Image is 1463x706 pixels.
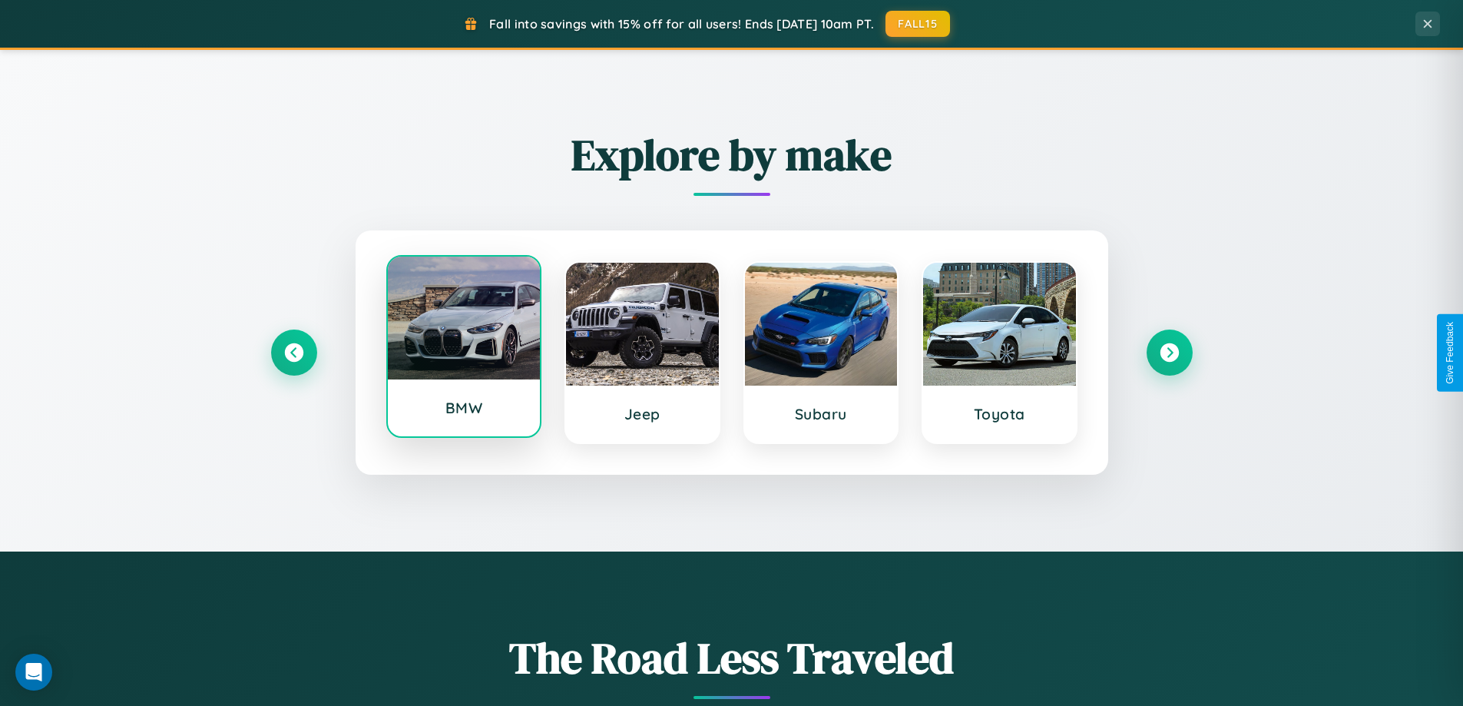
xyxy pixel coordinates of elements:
[489,16,874,31] span: Fall into savings with 15% off for all users! Ends [DATE] 10am PT.
[403,399,525,417] h3: BMW
[885,11,950,37] button: FALL15
[1445,322,1455,384] div: Give Feedback
[938,405,1061,423] h3: Toyota
[15,654,52,691] div: Open Intercom Messenger
[271,125,1193,184] h2: Explore by make
[760,405,882,423] h3: Subaru
[581,405,703,423] h3: Jeep
[271,628,1193,688] h1: The Road Less Traveled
